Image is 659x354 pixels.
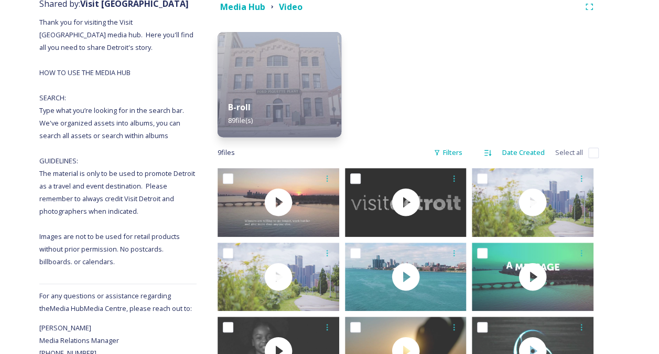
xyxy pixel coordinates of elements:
[218,32,341,137] img: 220930_Ford%2520Piquette%2520Ave%2520Plant%2520Museum%2520%252836%2529.jpg
[345,243,467,311] img: thumbnail
[218,168,339,237] img: thumbnail
[279,1,303,13] strong: Video
[345,168,467,237] img: thumbnail
[220,1,265,13] strong: Media Hub
[472,243,593,311] img: thumbnail
[39,291,192,313] span: For any questions or assistance regarding the Media Hub Media Centre, please reach out to:
[228,116,253,125] span: 89 file(s)
[228,101,251,113] strong: B-roll
[472,168,593,237] img: thumbnail
[218,148,235,158] span: 9 file s
[428,142,468,163] div: Filters
[39,17,197,266] span: Thank you for visiting the Visit [GEOGRAPHIC_DATA] media hub. Here you'll find all you need to sh...
[555,148,583,158] span: Select all
[497,142,550,163] div: Date Created
[218,243,339,311] img: thumbnail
